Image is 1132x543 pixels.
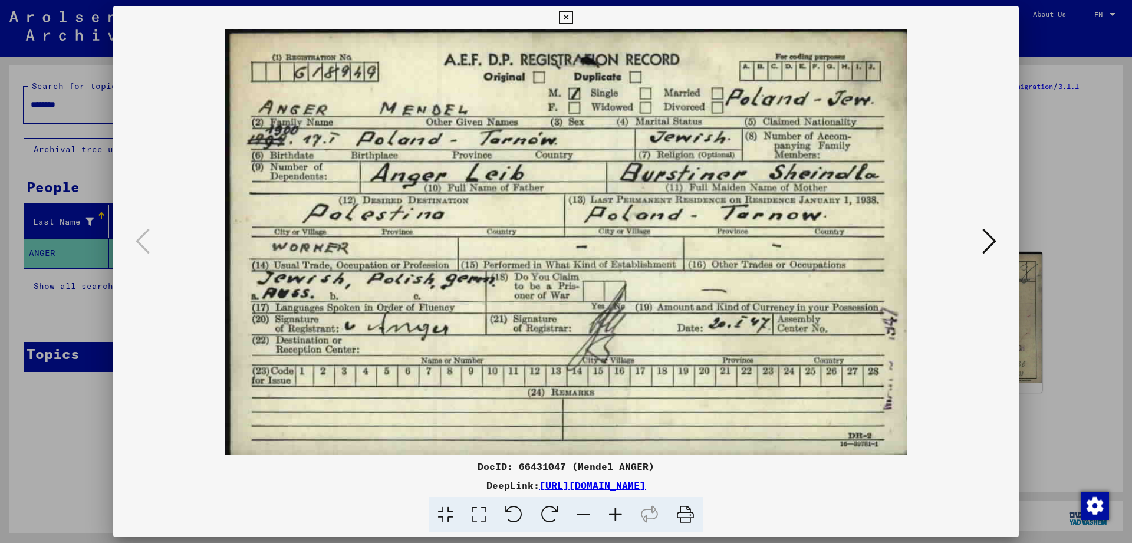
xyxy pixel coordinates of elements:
img: 001.jpg [153,29,979,455]
div: DocID: 66431047 (Mendel ANGER) [113,459,1019,473]
a: [URL][DOMAIN_NAME] [539,479,646,491]
div: Zustimmung ändern [1080,491,1108,519]
img: Zustimmung ändern [1081,492,1109,520]
div: DeepLink: [113,478,1019,492]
